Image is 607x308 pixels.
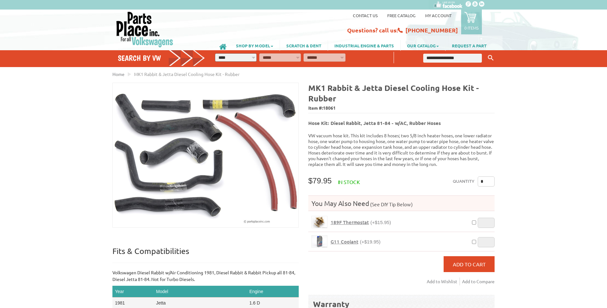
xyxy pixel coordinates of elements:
[134,71,239,77] span: MK1 Rabbit & Jetta Diesel Cooling Hose Kit - Rubber
[444,256,495,272] button: Add to Cart
[425,13,452,18] a: My Account
[370,220,391,225] span: (+$15.95)
[427,277,460,285] a: Add to Wishlist
[461,10,482,34] a: 0 items
[486,53,496,63] button: Keyword Search
[112,246,299,263] p: Fits & Compatibilities
[116,11,174,48] img: Parts Place Inc!
[462,277,495,285] a: Add to Compare
[369,201,413,207] span: (See DIY Tip Below)
[112,286,154,298] th: Year
[112,269,299,283] p: Volkswagen Diesel Rabbit w/Air Conditioning 1981, Diesel Rabbit & Rabbit Pickup all 81-84, Diesel...
[338,179,360,185] span: In stock
[331,219,391,225] a: 189F Thermostat(+$15.95)
[247,286,299,298] th: Engine
[308,120,441,126] b: Hose Kit: Diesel Rabbit, Jetta 81-84 - w/AC, Rubber Hoses
[311,216,327,228] a: 189F Thermostat
[112,71,125,77] a: Home
[323,105,336,111] span: 18061
[331,239,381,245] a: G11 Coolant(+$19.95)
[331,219,369,225] span: 189F Thermostat
[118,53,205,63] h4: Search by VW
[328,40,400,51] a: INDUSTRIAL ENGINE & PARTS
[308,176,332,185] span: $79.95
[401,40,445,51] a: OUR CATALOG
[353,13,378,18] a: Contact us
[280,40,328,51] a: SCRATCH & DENT
[331,238,358,245] span: G11 Coolant
[308,199,495,208] h4: You May Also Need
[308,104,495,113] span: Item #:
[312,236,327,247] img: G11 Coolant
[311,235,327,248] a: G11 Coolant
[360,239,381,244] span: (+$19.95)
[446,40,493,51] a: REQUEST A PART
[230,40,280,51] a: SHOP BY MODEL
[312,216,327,228] img: 189F Thermostat
[453,261,486,267] span: Add to Cart
[308,133,495,167] p: VW vacuum hose kit. This kit includes 8 hoses; two 5/8 inch heater hoses, one lower radiator hose...
[154,286,247,298] th: Model
[464,25,479,31] p: 0 items
[387,13,416,18] a: Free Catalog
[453,176,475,187] label: Quantity
[308,83,479,103] b: MK1 Rabbit & Jetta Diesel Cooling Hose Kit - Rubber
[113,83,298,227] img: MK1 Rabbit & Jetta Diesel Cooling Hose Kit - Rubber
